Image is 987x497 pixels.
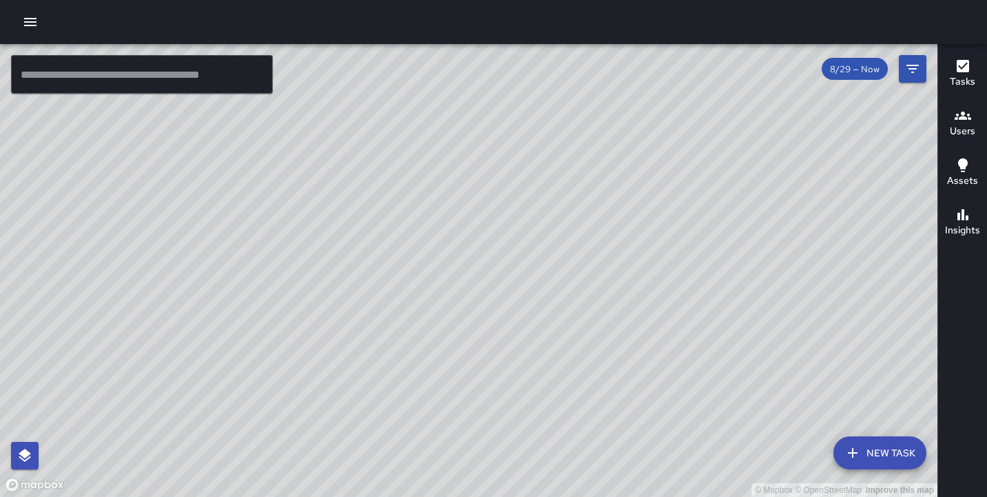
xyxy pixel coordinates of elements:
[822,63,888,75] span: 8/29 — Now
[938,149,987,198] button: Assets
[938,50,987,99] button: Tasks
[950,124,975,139] h6: Users
[945,223,980,238] h6: Insights
[899,55,926,83] button: Filters
[947,173,978,189] h6: Assets
[938,198,987,248] button: Insights
[950,74,975,89] h6: Tasks
[833,436,926,469] button: New Task
[938,99,987,149] button: Users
